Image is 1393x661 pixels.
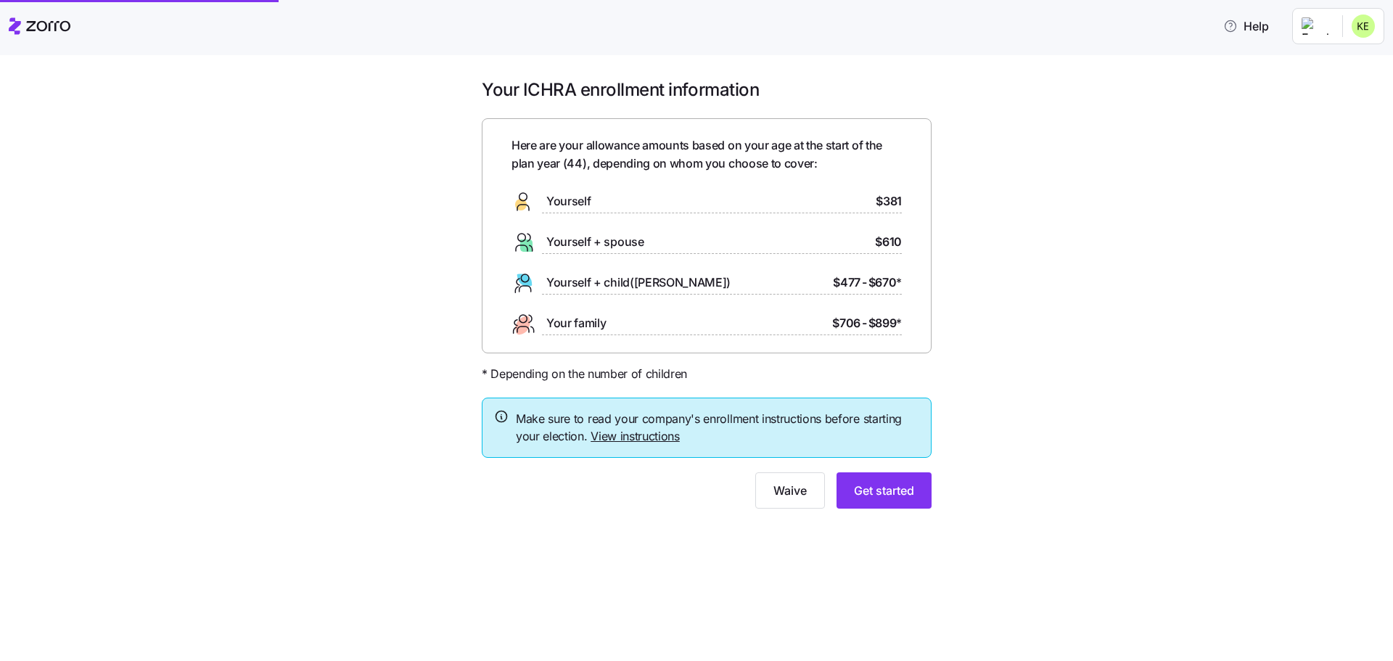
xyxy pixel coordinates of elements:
span: $899 [868,314,902,332]
span: $706 [832,314,860,332]
span: Yourself + spouse [546,233,644,251]
h1: Your ICHRA enrollment information [482,78,932,101]
span: Help [1223,17,1269,35]
span: Yourself + child([PERSON_NAME]) [546,274,731,292]
a: View instructions [591,429,680,443]
span: Yourself [546,192,591,210]
span: Get started [854,482,914,499]
span: * Depending on the number of children [482,365,687,383]
span: - [862,274,867,292]
span: Here are your allowance amounts based on your age at the start of the plan year ( 44 ), depending... [511,136,902,173]
button: Help [1212,12,1281,41]
span: $670 [868,274,902,292]
button: Get started [837,472,932,509]
span: Make sure to read your company's enrollment instructions before starting your election. [516,410,919,446]
span: $610 [875,233,902,251]
img: Employer logo [1302,17,1331,35]
span: $477 [833,274,860,292]
img: 9c3023d2490eb309fd28c4e27891d9b9 [1352,15,1375,38]
span: Waive [773,482,807,499]
span: $381 [876,192,902,210]
span: - [862,314,867,332]
button: Waive [755,472,825,509]
span: Your family [546,314,606,332]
